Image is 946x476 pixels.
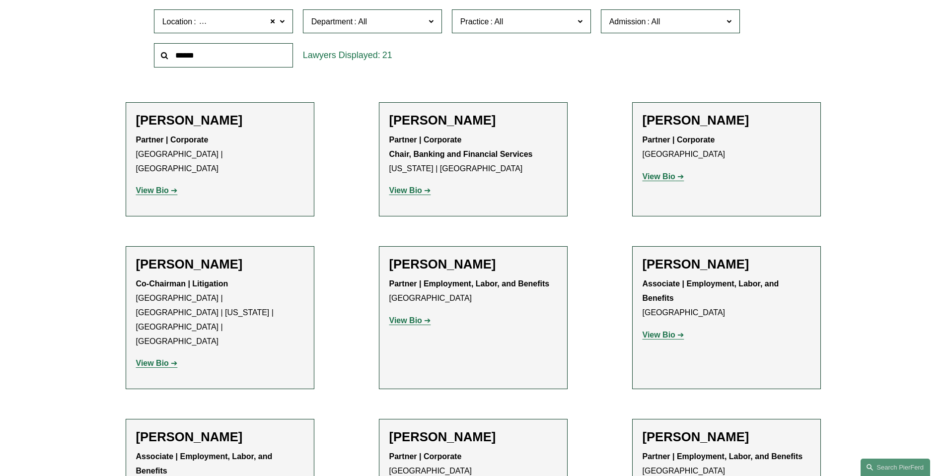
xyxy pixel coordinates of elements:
[643,279,781,302] strong: Associate | Employment, Labor, and Benefits
[643,136,715,144] strong: Partner | Corporate
[382,50,392,60] span: 21
[389,316,431,325] a: View Bio
[389,186,422,195] strong: View Bio
[136,186,169,195] strong: View Bio
[643,172,684,181] a: View Bio
[389,133,557,176] p: [US_STATE] | [GEOGRAPHIC_DATA]
[136,136,209,144] strong: Partner | Corporate
[136,257,304,272] h2: [PERSON_NAME]
[643,257,810,272] h2: [PERSON_NAME]
[643,277,810,320] p: [GEOGRAPHIC_DATA]
[136,359,169,367] strong: View Bio
[643,452,803,461] strong: Partner | Employment, Labor, and Benefits
[389,113,557,128] h2: [PERSON_NAME]
[643,133,810,162] p: [GEOGRAPHIC_DATA]
[389,136,533,158] strong: Partner | Corporate Chair, Banking and Financial Services
[136,359,178,367] a: View Bio
[643,331,684,339] a: View Bio
[198,15,281,28] span: [GEOGRAPHIC_DATA]
[861,459,930,476] a: Search this site
[643,113,810,128] h2: [PERSON_NAME]
[643,429,810,445] h2: [PERSON_NAME]
[460,17,489,26] span: Practice
[643,172,675,181] strong: View Bio
[136,279,228,288] strong: Co-Chairman | Litigation
[643,331,675,339] strong: View Bio
[389,186,431,195] a: View Bio
[136,429,304,445] h2: [PERSON_NAME]
[136,277,304,348] p: [GEOGRAPHIC_DATA] | [GEOGRAPHIC_DATA] | [US_STATE] | [GEOGRAPHIC_DATA] | [GEOGRAPHIC_DATA]
[136,113,304,128] h2: [PERSON_NAME]
[389,429,557,445] h2: [PERSON_NAME]
[136,133,304,176] p: [GEOGRAPHIC_DATA] | [GEOGRAPHIC_DATA]
[389,279,550,288] strong: Partner | Employment, Labor, and Benefits
[311,17,353,26] span: Department
[389,316,422,325] strong: View Bio
[389,277,557,306] p: [GEOGRAPHIC_DATA]
[389,257,557,272] h2: [PERSON_NAME]
[389,452,462,461] strong: Partner | Corporate
[136,452,275,475] strong: Associate | Employment, Labor, and Benefits
[609,17,646,26] span: Admission
[136,186,178,195] a: View Bio
[162,17,193,26] span: Location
